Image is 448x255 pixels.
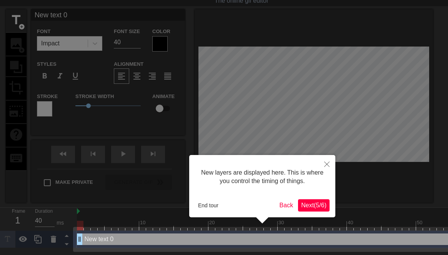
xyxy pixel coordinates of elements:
[301,202,326,208] span: Next ( 5 / 6 )
[318,155,335,173] button: Close
[298,199,330,212] button: Next
[195,200,222,211] button: End tour
[276,199,296,212] button: Back
[195,161,330,193] div: New layers are displayed here. This is where you control the timing of things.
